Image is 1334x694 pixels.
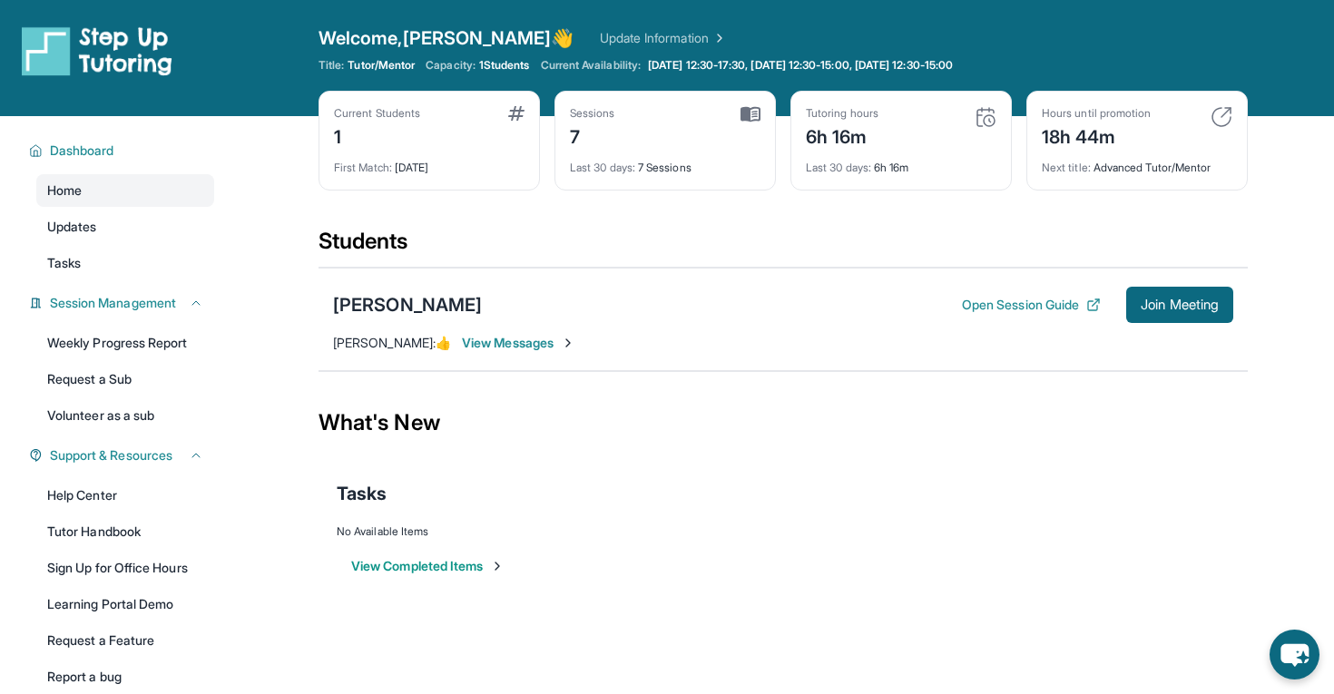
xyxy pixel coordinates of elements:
div: 1 [334,121,420,150]
div: 6h 16m [806,150,996,175]
span: Join Meeting [1141,299,1219,310]
a: Tutor Handbook [36,515,214,548]
div: [PERSON_NAME] [333,292,482,318]
span: View Messages [462,334,575,352]
a: [DATE] 12:30-17:30, [DATE] 12:30-15:00, [DATE] 12:30-15:00 [644,58,956,73]
button: Open Session Guide [962,296,1101,314]
div: 7 Sessions [570,150,760,175]
img: card [975,106,996,128]
div: Advanced Tutor/Mentor [1042,150,1232,175]
a: Request a Feature [36,624,214,657]
button: View Completed Items [351,557,505,575]
a: Weekly Progress Report [36,327,214,359]
a: Request a Sub [36,363,214,396]
span: Welcome, [PERSON_NAME] 👋 [319,25,574,51]
span: Dashboard [50,142,114,160]
span: Capacity: [426,58,476,73]
button: Join Meeting [1126,287,1233,323]
a: Volunteer as a sub [36,399,214,432]
span: 1 Students [479,58,530,73]
img: Chevron-Right [561,336,575,350]
img: card [1211,106,1232,128]
span: Tasks [337,481,387,506]
div: Hours until promotion [1042,106,1151,121]
div: Sessions [570,106,615,121]
span: Current Availability: [541,58,641,73]
div: What's New [319,383,1248,463]
button: Dashboard [43,142,203,160]
button: Session Management [43,294,203,312]
a: Update Information [600,29,727,47]
span: 👍 [436,335,451,350]
span: Tutor/Mentor [348,58,415,73]
span: First Match : [334,161,392,174]
a: Help Center [36,479,214,512]
img: logo [22,25,172,76]
a: Sign Up for Office Hours [36,552,214,584]
div: 18h 44m [1042,121,1151,150]
a: Tasks [36,247,214,279]
div: [DATE] [334,150,525,175]
a: Home [36,174,214,207]
div: Tutoring hours [806,106,878,121]
img: Chevron Right [709,29,727,47]
span: Session Management [50,294,176,312]
img: card [508,106,525,121]
div: 7 [570,121,615,150]
a: Learning Portal Demo [36,588,214,621]
span: Support & Resources [50,446,172,464]
a: Report a bug [36,660,214,693]
span: Home [47,181,82,200]
a: Updates [36,210,214,243]
div: 6h 16m [806,121,878,150]
span: Title: [319,58,344,73]
span: Last 30 days : [570,161,635,174]
div: No Available Items [337,524,1230,539]
span: Tasks [47,254,81,272]
span: Next title : [1042,161,1091,174]
div: Students [319,227,1248,267]
div: Current Students [334,106,420,121]
span: [DATE] 12:30-17:30, [DATE] 12:30-15:00, [DATE] 12:30-15:00 [648,58,953,73]
button: Support & Resources [43,446,203,464]
button: chat-button [1270,630,1319,679]
span: Last 30 days : [806,161,871,174]
span: Updates [47,218,97,236]
img: card [741,106,760,122]
span: [PERSON_NAME] : [333,335,436,350]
